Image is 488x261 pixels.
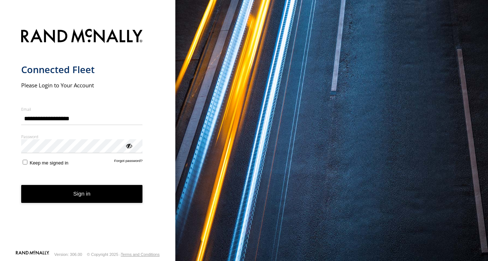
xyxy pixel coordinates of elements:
div: © Copyright 2025 - [87,252,160,257]
div: Version: 306.00 [54,252,82,257]
button: Sign in [21,185,143,203]
h2: Please Login to Your Account [21,82,143,89]
div: ViewPassword [125,142,132,149]
img: Rand McNally [21,27,143,46]
form: main [21,24,155,250]
label: Password [21,134,143,139]
span: Keep me signed in [30,160,68,166]
h1: Connected Fleet [21,64,143,76]
a: Terms and Conditions [121,252,160,257]
label: Email [21,106,143,112]
a: Visit our Website [16,251,49,258]
input: Keep me signed in [23,160,27,164]
a: Forgot password? [114,159,143,166]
